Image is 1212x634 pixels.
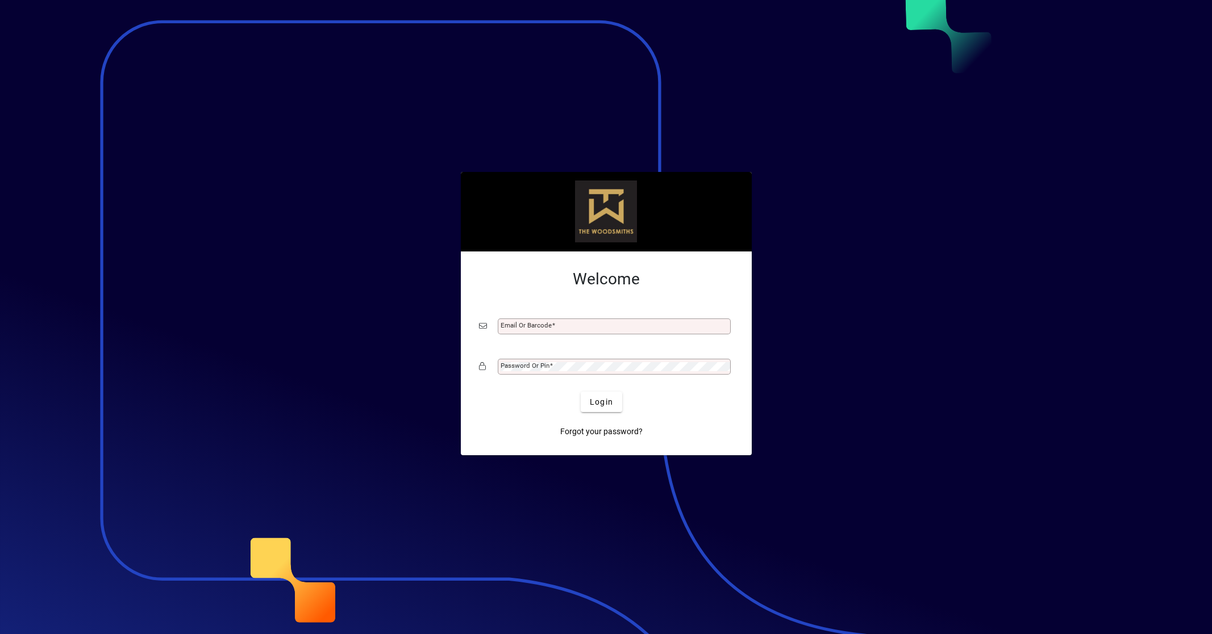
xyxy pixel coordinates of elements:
span: Login [590,396,613,408]
span: Forgot your password? [560,426,643,438]
mat-label: Password or Pin [501,362,549,370]
a: Forgot your password? [556,421,647,442]
button: Login [581,392,622,412]
mat-label: Email or Barcode [501,321,552,329]
h2: Welcome [479,270,734,289]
